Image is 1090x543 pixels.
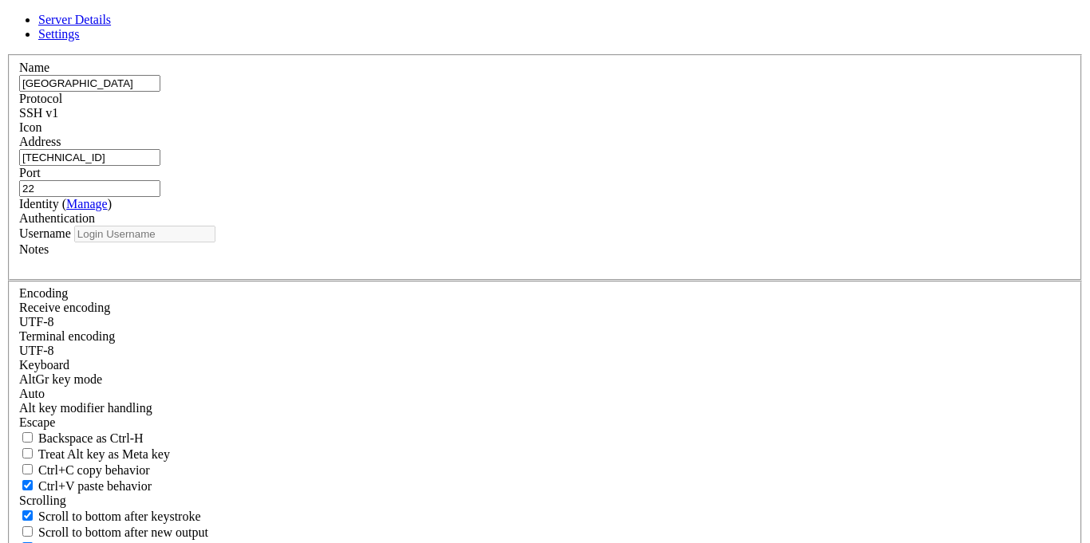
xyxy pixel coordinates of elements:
label: Icon [19,120,41,134]
label: Port [19,166,41,179]
label: Scroll to bottom after new output. [19,525,208,539]
span: Auto [19,387,45,400]
input: Host Name or IP [19,149,160,166]
label: Controls how the Alt key is handled. Escape: Send an ESC prefix. 8-Bit: Add 128 to the typed char... [19,401,152,415]
label: Set the expected encoding for data received from the host. If the encodings do not match, visual ... [19,372,102,386]
label: Notes [19,242,49,256]
input: Backspace as Ctrl-H [22,432,33,443]
span: SSH v1 [19,106,58,120]
span: Scroll to bottom after keystroke [38,510,201,523]
label: The default terminal encoding. ISO-2022 enables character map translations (like graphics maps). ... [19,329,115,343]
label: Whether to scroll to the bottom on any keystroke. [19,510,201,523]
label: Ctrl-C copies if true, send ^C to host if false. Ctrl-Shift-C sends ^C to host if true, copies if... [19,463,150,477]
input: Ctrl+C copy behavior [22,464,33,474]
label: Keyboard [19,358,69,372]
span: Ctrl+C copy behavior [38,463,150,477]
label: If true, the backspace should send BS ('\x08', aka ^H). Otherwise the backspace key should send '... [19,431,144,445]
span: Ctrl+V paste behavior [38,479,152,493]
div: UTF-8 [19,344,1071,358]
label: Whether the Alt key acts as a Meta key or as a distinct Alt key. [19,447,170,461]
input: Server Name [19,75,160,92]
label: Set the expected encoding for data received from the host. If the encodings do not match, visual ... [19,301,110,314]
span: ( ) [62,197,112,211]
span: Escape [19,415,55,429]
span: Treat Alt key as Meta key [38,447,170,461]
input: Treat Alt key as Meta key [22,448,33,458]
span: Backspace as Ctrl-H [38,431,144,445]
label: Address [19,135,61,148]
input: Port Number [19,180,160,197]
a: Settings [38,27,80,41]
span: UTF-8 [19,344,54,357]
input: Ctrl+V paste behavior [22,480,33,490]
a: Server Details [38,13,111,26]
div: SSH v1 [19,106,1071,120]
label: Authentication [19,211,95,225]
label: Protocol [19,92,62,105]
span: Scroll to bottom after new output [38,525,208,539]
label: Encoding [19,286,68,300]
span: UTF-8 [19,315,54,329]
input: Scroll to bottom after new output [22,526,33,537]
input: Login Username [74,226,215,242]
div: Auto [19,387,1071,401]
label: Ctrl+V pastes if true, sends ^V to host if false. Ctrl+Shift+V sends ^V to host if true, pastes i... [19,479,152,493]
a: Manage [66,197,108,211]
label: Name [19,61,49,74]
label: Identity [19,197,112,211]
label: Scrolling [19,494,66,507]
div: Escape [19,415,1071,430]
div: UTF-8 [19,315,1071,329]
label: Username [19,226,71,240]
input: Scroll to bottom after keystroke [22,510,33,521]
